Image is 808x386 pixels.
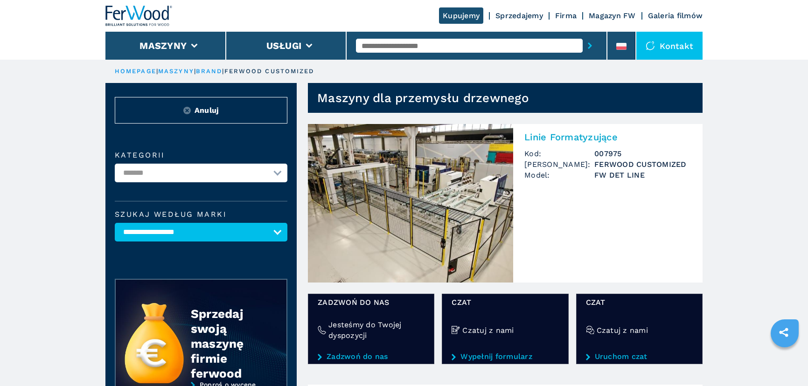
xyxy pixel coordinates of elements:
p: FERWOOD CUSTOMIZED [224,67,314,76]
a: Wypełnij formularz [452,352,558,361]
a: sharethis [772,321,795,344]
h1: Maszyny dla przemysłu drzewnego [317,90,529,105]
img: Czatuj z nami [452,326,460,334]
a: Linie Formatyzujące FERWOOD CUSTOMIZED FW DET LINELinie FormatyzująceKod:007975[PERSON_NAME]:FERW... [308,124,703,283]
a: Magazyn FW [589,11,636,20]
span: Zadzwoń do nas [318,297,425,308]
span: | [156,68,158,75]
span: Anuluj [195,105,219,116]
img: Jesteśmy do Twojej dyspozycji [318,326,326,334]
span: [PERSON_NAME]: [524,159,594,170]
button: submit-button [583,35,597,56]
button: Maszyny [139,40,187,51]
div: Kontakt [636,32,703,60]
div: Sprzedaj swoją maszynę firmie ferwood [191,306,268,381]
a: Galeria filmów [648,11,703,20]
h3: FERWOOD CUSTOMIZED [594,159,691,170]
a: Firma [555,11,577,20]
span: | [194,68,196,75]
a: Sprzedajemy [495,11,543,20]
span: Kod: [524,148,594,159]
span: Model: [524,170,594,180]
a: HOMEPAGE [115,68,156,75]
span: Czat [586,297,693,308]
a: Zadzwoń do nas [318,352,425,361]
iframe: Chat [768,344,801,379]
img: Czatuj z nami [586,326,594,334]
h2: Linie Formatyzujące [524,131,691,143]
button: Usługi [266,40,302,51]
button: ResetAnuluj [115,97,287,124]
label: Szukaj według marki [115,211,287,218]
img: Linie Formatyzujące FERWOOD CUSTOMIZED FW DET LINE [308,124,513,283]
h4: Jesteśmy do Twojej dyspozycji [328,319,425,341]
span: Czat [452,297,558,308]
a: brand [196,68,223,75]
label: kategorii [115,152,287,159]
img: Kontakt [646,41,655,50]
a: Kupujemy [439,7,483,24]
h4: Czatuj z nami [462,325,514,336]
img: Reset [183,107,191,114]
img: Ferwood [105,6,173,26]
span: | [222,68,224,75]
h3: 007975 [594,148,691,159]
a: maszyny [158,68,194,75]
h3: FW DET LINE [594,170,691,180]
h4: Czatuj z nami [597,325,648,336]
a: Uruchom czat [586,352,693,361]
